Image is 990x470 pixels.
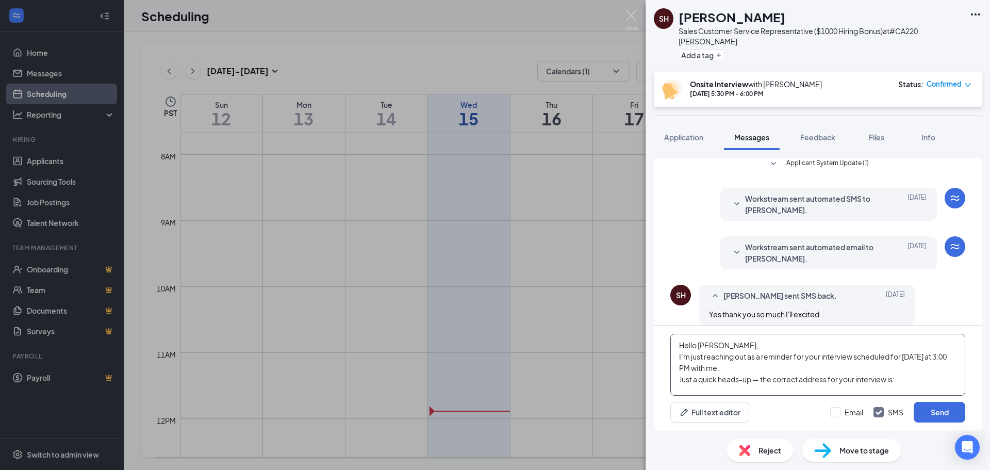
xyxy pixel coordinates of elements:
[758,445,781,456] span: Reject
[949,192,961,204] svg: WorkstreamLogo
[709,310,819,319] span: Yes thank you so much I'll excited
[679,26,964,46] div: Sales Customer Service Representative ($1000 Hiring Bonus) at #CA220 [PERSON_NAME]
[679,8,785,26] h1: [PERSON_NAME]
[716,52,722,58] svg: Plus
[886,290,905,302] span: [DATE]
[907,193,927,216] span: [DATE]
[679,407,689,417] svg: Pen
[690,79,748,89] b: Onsite Interview
[679,50,724,60] button: PlusAdd a tag
[869,133,884,142] span: Files
[786,158,869,170] span: Applicant System Update (1)
[907,241,927,264] span: [DATE]
[964,82,971,89] span: down
[731,247,743,259] svg: SmallChevronDown
[731,198,743,210] svg: SmallChevronDown
[767,158,869,170] button: SmallChevronDownApplicant System Update (1)
[767,158,780,170] svg: SmallChevronDown
[745,193,880,216] span: Workstream sent automated SMS to [PERSON_NAME].
[927,79,962,89] span: Confirmed
[969,8,982,21] svg: Ellipses
[659,13,669,24] div: SH
[690,79,822,89] div: with [PERSON_NAME]
[914,402,965,423] button: Send
[800,133,835,142] span: Feedback
[921,133,935,142] span: Info
[670,402,749,423] button: Full text editorPen
[723,290,837,302] span: [PERSON_NAME] sent SMS back.
[690,89,822,98] div: [DATE] 5:30 PM - 6:00 PM
[949,240,961,253] svg: WorkstreamLogo
[709,290,721,302] svg: SmallChevronUp
[676,290,686,300] div: SH
[734,133,769,142] span: Messages
[670,334,965,396] textarea: Hello [PERSON_NAME], I’m just reaching out as a reminder for your interview scheduled for [DATE] ...
[664,133,703,142] span: Application
[898,79,923,89] div: Status :
[745,241,880,264] span: Workstream sent automated email to [PERSON_NAME].
[839,445,889,456] span: Move to stage
[955,435,980,460] div: Open Intercom Messenger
